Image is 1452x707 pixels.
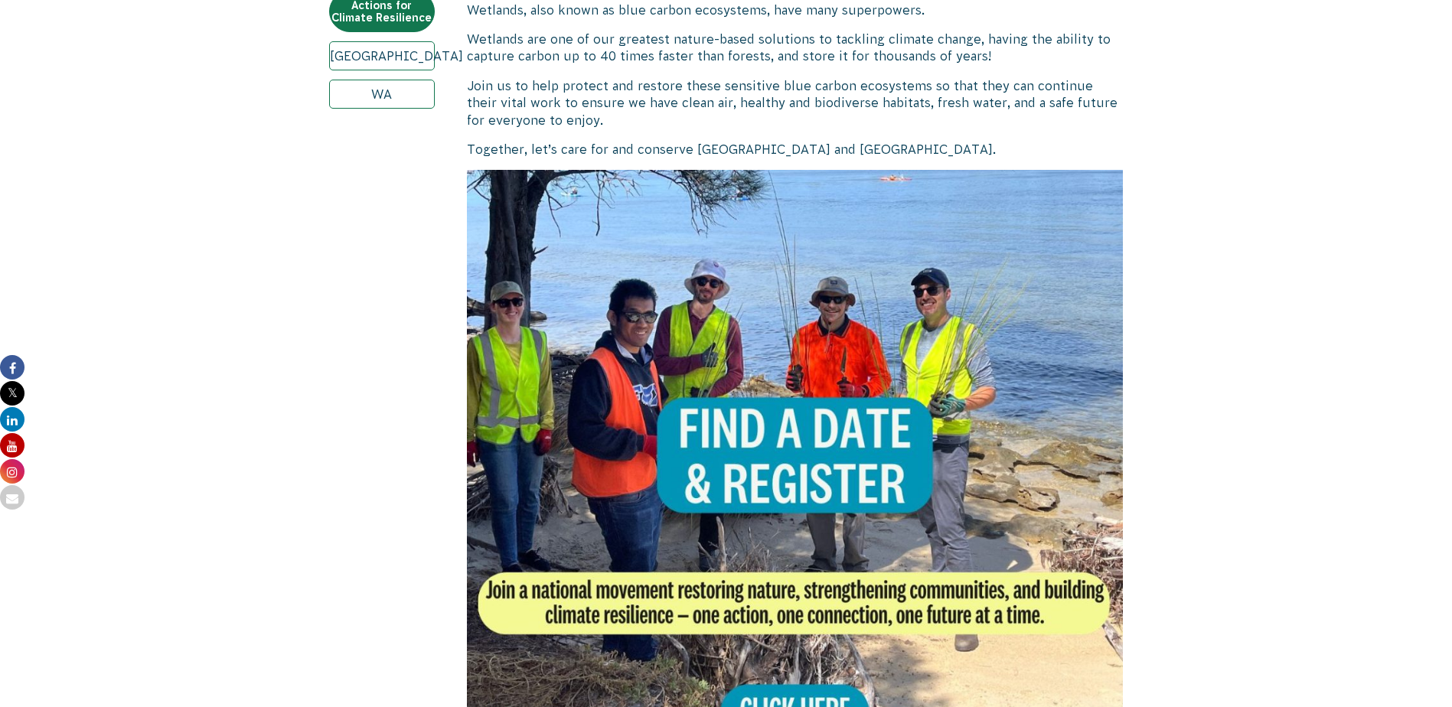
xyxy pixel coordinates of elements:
[467,31,1124,65] p: Wetlands are one of our greatest nature-based solutions to tackling climate change, having the ab...
[467,2,1124,18] p: Wetlands, also known as blue carbon ecosystems, have many superpowers.
[329,41,435,70] a: [GEOGRAPHIC_DATA]
[329,80,435,109] a: WA
[467,77,1124,129] p: Join us to help protect and restore these sensitive blue carbon ecosystems so that they can conti...
[467,142,996,156] span: Together, let’s care for and conserve [GEOGRAPHIC_DATA] and [GEOGRAPHIC_DATA].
